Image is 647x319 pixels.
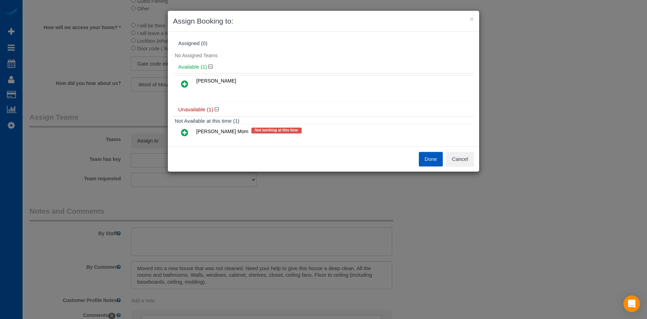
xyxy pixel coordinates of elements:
span: No Assigned Teams [175,53,217,58]
button: × [470,15,474,23]
h3: Assign Booking to: [173,16,474,26]
h4: Not Available at this time (1) [175,118,472,124]
h4: Unavailable (1) [178,107,469,113]
h4: Available (1) [178,64,469,70]
span: [PERSON_NAME] [196,78,236,84]
span: Not working at this time [251,128,302,133]
div: Open Intercom Messenger [623,295,640,312]
button: Cancel [446,152,474,166]
button: Done [419,152,443,166]
div: Assigned (0) [178,41,469,46]
span: [PERSON_NAME] Mom [196,129,248,135]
